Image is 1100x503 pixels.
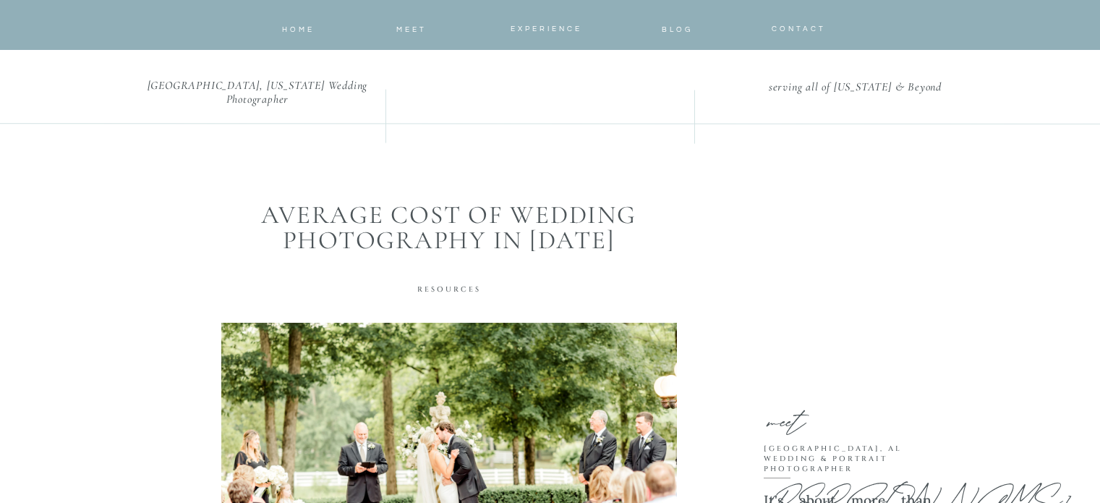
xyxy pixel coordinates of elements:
[764,444,902,474] span: [GEOGRAPHIC_DATA], AL Wedding & Portrait Photographer
[278,23,320,32] a: home
[124,79,391,96] h2: [GEOGRAPHIC_DATA], [US_STATE] Wedding Photographer
[763,386,913,433] p: meet [PERSON_NAME]
[772,22,824,32] a: CONTACT
[417,284,481,295] a: Resources
[221,203,677,228] h1: Average Cost of Wedding Photography in [DATE]
[391,23,432,32] a: meet
[735,80,976,96] h2: serving all of [US_STATE] & Beyond
[396,26,427,33] span: meet
[772,25,826,33] span: CONTACT
[282,26,315,33] span: home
